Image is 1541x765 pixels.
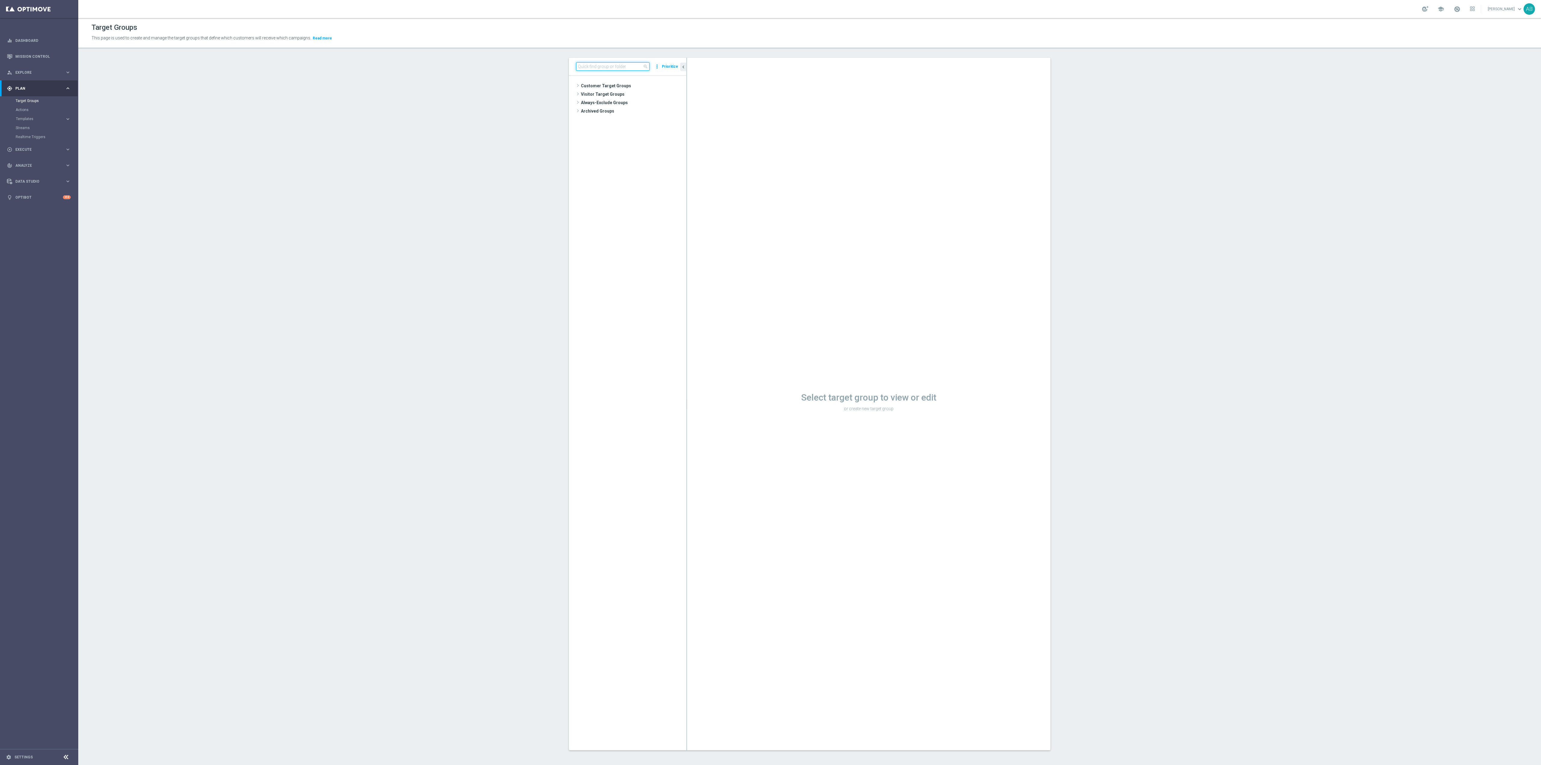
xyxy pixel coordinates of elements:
[65,70,71,75] i: keyboard_arrow_right
[7,33,71,48] div: Dashboard
[15,33,71,48] a: Dashboard
[15,148,65,151] span: Execute
[65,116,71,122] i: keyboard_arrow_right
[16,114,78,123] div: Templates
[581,107,686,115] span: Archived Groups
[7,48,71,64] div: Mission Control
[661,63,679,71] button: Prioritize
[7,147,12,152] i: play_circle_outline
[15,71,65,74] span: Explore
[7,86,12,91] i: gps_fixed
[7,163,71,168] button: track_changes Analyze keyboard_arrow_right
[65,147,71,152] i: keyboard_arrow_right
[16,123,78,132] div: Streams
[576,62,650,71] input: Quick find group or folder
[1516,6,1523,12] span: keyboard_arrow_down
[1487,5,1524,14] a: [PERSON_NAME]keyboard_arrow_down
[7,179,71,184] button: Data Studio keyboard_arrow_right
[91,23,137,32] h1: Target Groups
[687,392,1050,403] h1: Select target group to view or edit
[65,85,71,91] i: keyboard_arrow_right
[6,754,11,760] i: settings
[16,107,63,112] a: Actions
[1524,3,1535,15] div: AB
[581,90,686,98] span: Visitor Target Groups
[643,64,648,69] span: search
[16,98,63,103] a: Target Groups
[14,755,33,759] a: Settings
[16,135,63,139] a: Realtime Triggers
[7,70,12,75] i: person_search
[654,62,660,71] i: more_vert
[7,147,71,152] button: play_circle_outline Execute keyboard_arrow_right
[680,63,686,71] button: chevron_left
[15,164,65,167] span: Analyze
[16,117,65,121] div: Templates
[7,179,65,184] div: Data Studio
[687,406,1050,411] p: or create new target group
[7,70,71,75] button: person_search Explore keyboard_arrow_right
[16,125,63,130] a: Streams
[581,98,686,107] span: Always-Exclude Groups
[7,38,71,43] button: equalizer Dashboard
[7,163,65,168] div: Analyze
[7,163,12,168] i: track_changes
[91,36,311,40] span: This page is used to create and manage the target groups that define which customers will receive...
[16,132,78,141] div: Realtime Triggers
[7,86,71,91] button: gps_fixed Plan keyboard_arrow_right
[15,189,63,205] a: Optibot
[65,178,71,184] i: keyboard_arrow_right
[7,195,71,200] button: lightbulb Optibot +10
[16,117,59,121] span: Templates
[63,195,71,199] div: +10
[681,64,686,70] i: chevron_left
[7,54,71,59] button: Mission Control
[7,38,12,43] i: equalizer
[312,35,333,42] button: Read more
[16,105,78,114] div: Actions
[7,147,65,152] div: Execute
[581,82,686,90] span: Customer Target Groups
[7,70,65,75] div: Explore
[16,116,71,121] button: Templates keyboard_arrow_right
[1437,6,1444,12] span: school
[7,189,71,205] div: Optibot
[16,96,78,105] div: Target Groups
[15,180,65,183] span: Data Studio
[15,48,71,64] a: Mission Control
[7,195,12,200] i: lightbulb
[7,86,65,91] div: Plan
[65,163,71,168] i: keyboard_arrow_right
[15,87,65,90] span: Plan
